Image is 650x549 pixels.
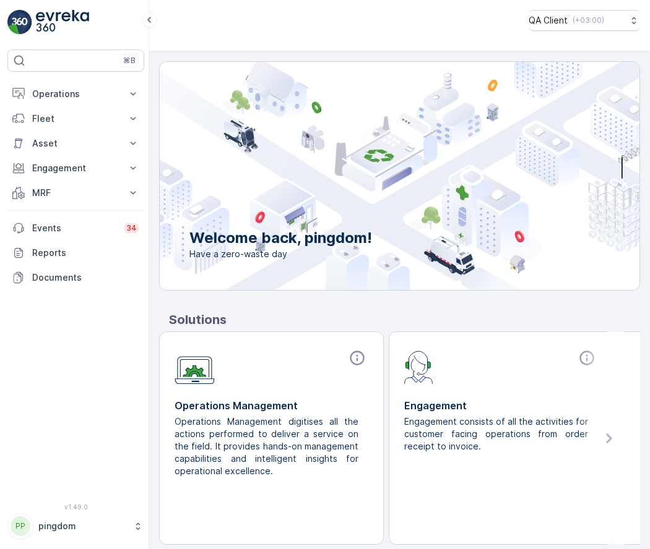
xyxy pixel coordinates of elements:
[404,415,588,453] p: Engagement consists of all the activities for customer facing operations from order receipt to in...
[189,248,372,260] span: Have a zero-waste day
[32,162,119,174] p: Engagement
[175,415,358,477] p: Operations Management digitises all the actions performed to deliver a service on the field. It p...
[529,10,640,31] button: QA Client(+03:00)
[404,398,598,413] p: Engagement
[7,156,144,181] button: Engagement
[7,131,144,156] button: Asset
[404,349,433,384] img: module-icon
[189,228,372,248] p: Welcome back, pingdom!
[36,10,89,35] img: logo_light-DOdMpM7g.png
[32,247,139,259] p: Reports
[573,15,604,25] p: ( +03:00 )
[104,62,639,290] img: city illustration
[32,271,139,284] p: Documents
[7,82,144,106] button: Operations
[126,223,137,233] p: 34
[7,513,144,539] button: PPpingdom
[175,349,215,385] img: module-icon
[7,265,144,290] a: Documents
[32,113,119,125] p: Fleet
[7,240,144,265] a: Reports
[7,216,144,240] a: Events34
[123,56,136,66] p: ⌘B
[38,520,127,532] p: pingdom
[7,181,144,205] button: MRF
[7,503,144,511] span: v 1.49.0
[7,10,32,35] img: logo
[175,398,368,413] p: Operations Management
[7,106,144,131] button: Fleet
[11,516,30,536] div: PP
[169,310,640,329] p: Solutions
[32,137,119,150] p: Asset
[529,14,568,27] p: QA Client
[32,187,119,199] p: MRF
[32,222,116,234] p: Events
[32,88,119,100] p: Operations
